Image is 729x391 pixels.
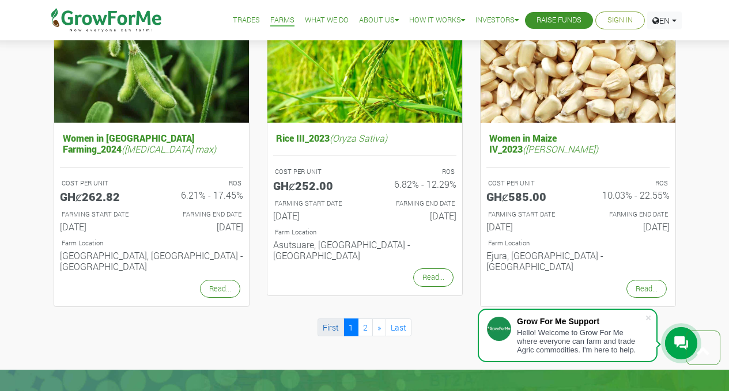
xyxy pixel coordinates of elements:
[270,14,294,26] a: Farms
[273,239,456,261] h6: Asutsuare, [GEOGRAPHIC_DATA] - [GEOGRAPHIC_DATA]
[373,210,456,221] h6: [DATE]
[54,318,676,336] nav: Page Navigation
[587,221,670,232] h6: [DATE]
[273,179,356,192] h5: GHȼ252.00
[160,221,243,232] h6: [DATE]
[343,318,358,336] a: 1
[588,210,668,219] p: FARMING END DATE
[517,317,645,326] div: Grow For Me Support
[160,189,243,200] h6: 6.21% - 17.45%
[60,189,143,203] h5: GHȼ262.82
[587,189,670,200] h6: 10.03% - 22.55%
[359,14,399,26] a: About Us
[60,221,143,232] h6: [DATE]
[233,14,260,26] a: Trades
[273,210,356,221] h6: [DATE]
[486,221,569,232] h6: [DATE]
[162,210,241,219] p: FARMING END DATE
[386,318,411,336] a: Last
[488,210,568,219] p: FARMING START DATE
[318,318,344,336] a: First
[200,280,240,298] a: Read...
[162,179,241,188] p: ROS
[62,179,141,188] p: COST PER UNIT
[523,143,598,155] i: ([PERSON_NAME])
[517,328,645,354] div: Hello! Welcome to Grow For Me where everyone can farm and trade Agric commodities. I'm here to help.
[275,227,455,237] p: Location of Farm
[330,132,387,144] i: (Oryza Sativa)
[607,14,633,26] a: Sign In
[60,130,243,157] h5: Women in [GEOGRAPHIC_DATA] Farming_2024
[122,143,216,155] i: ([MEDICAL_DATA] max)
[375,199,455,208] p: FARMING END DATE
[486,189,569,203] h5: GHȼ585.00
[305,14,349,26] a: What We Do
[273,130,456,146] h5: Rice III_2023
[60,250,243,272] h6: [GEOGRAPHIC_DATA], [GEOGRAPHIC_DATA] - [GEOGRAPHIC_DATA]
[62,238,241,248] p: Location of Farm
[488,179,568,188] p: COST PER UNIT
[488,238,668,248] p: Location of Farm
[475,14,519,26] a: Investors
[537,14,581,26] a: Raise Funds
[626,280,667,298] a: Read...
[373,179,456,189] h6: 6.82% - 12.29%
[409,14,465,26] a: How it Works
[486,250,670,272] h6: Ejura, [GEOGRAPHIC_DATA] - [GEOGRAPHIC_DATA]
[275,199,354,208] p: FARMING START DATE
[588,179,668,188] p: ROS
[647,12,682,29] a: EN
[413,268,454,286] a: Read...
[375,167,455,177] p: ROS
[377,322,381,333] span: »
[62,210,141,219] p: FARMING START DATE
[358,318,373,336] a: 2
[486,130,670,157] h5: Women in Maize IV_2023
[275,167,354,177] p: COST PER UNIT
